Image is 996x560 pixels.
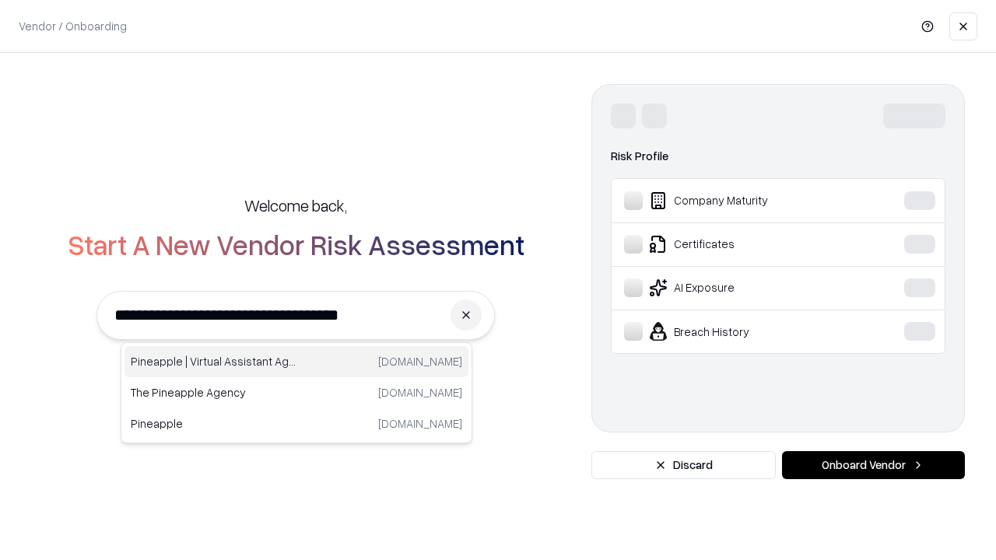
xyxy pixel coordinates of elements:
p: The Pineapple Agency [131,384,296,401]
div: Suggestions [121,342,472,443]
p: [DOMAIN_NAME] [378,415,462,432]
button: Onboard Vendor [782,451,965,479]
h5: Welcome back, [244,194,347,216]
button: Discard [591,451,776,479]
div: Company Maturity [624,191,857,210]
h2: Start A New Vendor Risk Assessment [68,229,524,260]
p: Vendor / Onboarding [19,18,127,34]
p: Pineapple [131,415,296,432]
p: Pineapple | Virtual Assistant Agency [131,353,296,369]
div: Certificates [624,235,857,254]
p: [DOMAIN_NAME] [378,353,462,369]
div: AI Exposure [624,278,857,297]
div: Breach History [624,322,857,341]
div: Risk Profile [611,147,945,166]
p: [DOMAIN_NAME] [378,384,462,401]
